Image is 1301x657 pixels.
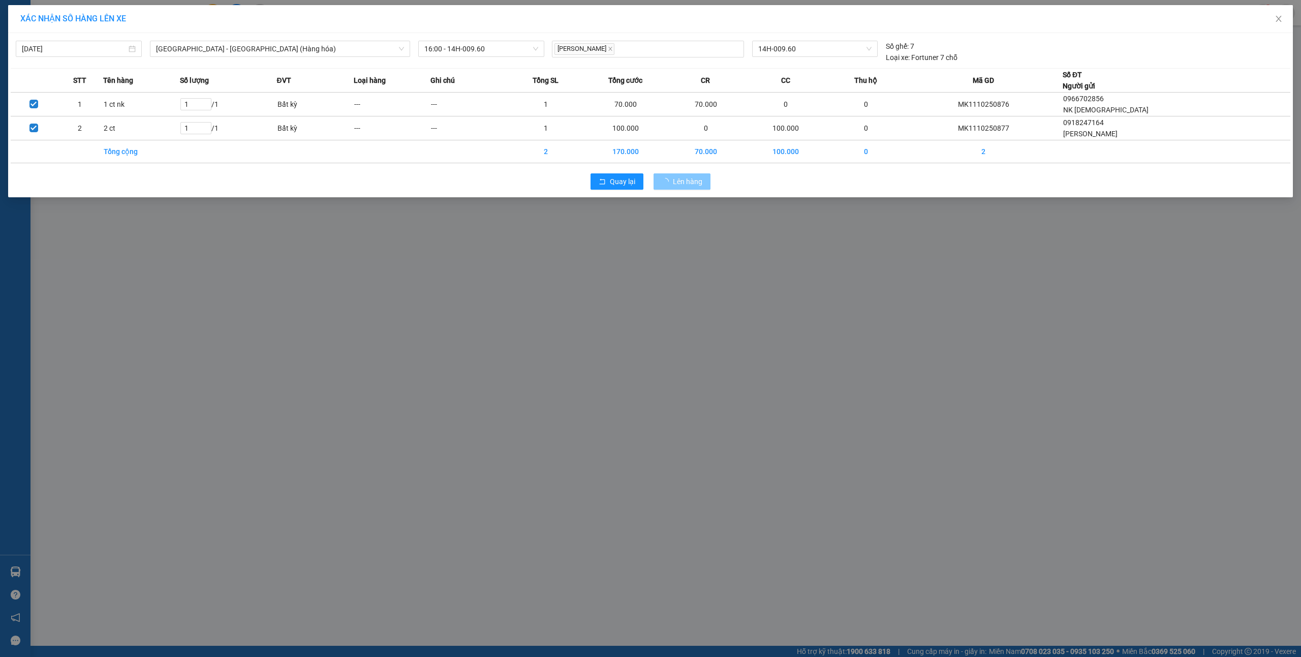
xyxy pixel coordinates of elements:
td: 100.000 [584,116,667,140]
td: 100.000 [745,116,827,140]
span: Loại xe: [886,52,910,63]
span: CR [701,75,710,86]
span: 16:00 - 14H-009.60 [424,41,538,56]
span: close [1275,15,1283,23]
td: 0 [827,116,904,140]
td: 2 ct [103,116,180,140]
div: Fortuner 7 chỗ [886,52,957,63]
div: Số ĐT Người gửi [1063,69,1095,92]
button: Close [1264,5,1293,34]
span: 0918247164 [1063,118,1104,127]
span: Loại hàng [354,75,386,86]
span: Số lượng [180,75,209,86]
span: ĐVT [277,75,291,86]
span: Số ghế: [886,41,909,52]
span: rollback [599,178,606,186]
td: 1 [507,116,584,140]
span: 0966702856 [1063,95,1104,103]
td: --- [354,116,430,140]
td: 0 [745,93,827,116]
span: Hà Nội - Hạ Long (Hàng hóa) [156,41,404,56]
span: Mã GD [973,75,994,86]
strong: 024 3236 3236 - [5,39,102,56]
td: MK1110250876 [904,93,1063,116]
td: 1 [507,93,584,116]
span: [PERSON_NAME] [1063,130,1118,138]
td: / 1 [180,93,277,116]
button: rollbackQuay lại [591,173,643,190]
td: Tổng cộng [103,140,180,163]
span: close [608,46,613,51]
td: 70.000 [667,140,744,163]
span: XÁC NHẬN SỐ HÀNG LÊN XE [20,14,126,23]
td: 70.000 [584,93,667,116]
td: Bất kỳ [277,116,354,140]
td: --- [354,93,430,116]
span: Ghi chú [430,75,455,86]
div: 7 [886,41,914,52]
td: 1 [57,93,103,116]
td: 100.000 [745,140,827,163]
span: STT [73,75,86,86]
button: Lên hàng [654,173,710,190]
span: Quay lại [610,176,635,187]
span: down [398,46,405,52]
td: 0 [827,93,904,116]
td: 2 [57,116,103,140]
td: 70.000 [667,93,744,116]
span: loading [662,178,673,185]
input: 11/10/2025 [22,43,127,54]
span: Lên hàng [673,176,702,187]
span: [PERSON_NAME] [554,43,614,55]
span: Gửi hàng Hạ Long: Hotline: [9,68,98,95]
td: --- [430,116,507,140]
td: 1 ct nk [103,93,180,116]
td: MK1110250877 [904,116,1063,140]
span: NK [DEMOGRAPHIC_DATA] [1063,106,1149,114]
span: 14H-009.60 [758,41,872,56]
td: Bất kỳ [277,93,354,116]
td: / 1 [180,116,277,140]
td: 0 [827,140,904,163]
td: 170.000 [584,140,667,163]
strong: 0888 827 827 - 0848 827 827 [21,48,102,66]
td: 2 [507,140,584,163]
td: 0 [667,116,744,140]
span: CC [781,75,790,86]
span: Tổng cước [608,75,642,86]
td: --- [430,93,507,116]
strong: Công ty TNHH Phúc Xuyên [11,5,96,27]
td: 2 [904,140,1063,163]
span: Gửi hàng [GEOGRAPHIC_DATA]: Hotline: [5,29,102,66]
span: Thu hộ [854,75,877,86]
span: Tổng SL [533,75,559,86]
span: Tên hàng [103,75,133,86]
